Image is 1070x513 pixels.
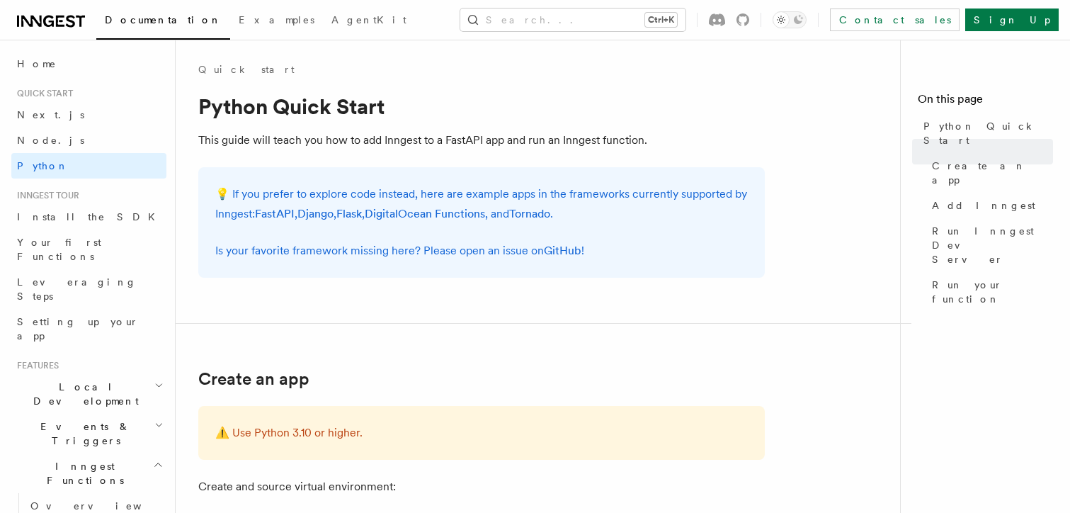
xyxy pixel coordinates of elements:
[11,419,154,448] span: Events & Triggers
[932,198,1035,213] span: Add Inngest
[331,14,406,26] span: AgentKit
[17,109,84,120] span: Next.js
[923,119,1053,147] span: Python Quick Start
[11,269,166,309] a: Leveraging Steps
[96,4,230,40] a: Documentation
[17,211,164,222] span: Install the SDK
[11,128,166,153] a: Node.js
[239,14,314,26] span: Examples
[30,500,176,512] span: Overview
[11,230,166,269] a: Your first Functions
[17,276,137,302] span: Leveraging Steps
[926,272,1053,312] a: Run your function
[297,207,334,220] a: Django
[926,218,1053,272] a: Run Inngest Dev Server
[215,423,748,443] p: ⚠️ Use Python 3.10 or higher.
[11,309,166,349] a: Setting up your app
[323,4,415,38] a: AgentKit
[773,11,807,28] button: Toggle dark mode
[215,184,748,224] p: 💡 If you prefer to explore code instead, here are example apps in the frameworks currently suppor...
[17,237,101,262] span: Your first Functions
[11,453,166,493] button: Inngest Functions
[932,278,1053,306] span: Run your function
[198,369,309,389] a: Create an app
[11,414,166,453] button: Events & Triggers
[198,130,765,150] p: This guide will teach you how to add Inngest to a FastAPI app and run an Inngest function.
[336,207,362,220] a: Flask
[198,62,295,77] a: Quick start
[926,193,1053,218] a: Add Inngest
[509,207,550,220] a: Tornado
[198,477,765,497] p: Create and source virtual environment:
[230,4,323,38] a: Examples
[830,9,960,31] a: Contact sales
[365,207,485,220] a: DigitalOcean Functions
[460,9,685,31] button: Search...Ctrl+K
[11,459,153,487] span: Inngest Functions
[255,207,295,220] a: FastAPI
[11,380,154,408] span: Local Development
[965,9,1059,31] a: Sign Up
[17,160,69,171] span: Python
[918,91,1053,113] h4: On this page
[17,316,139,342] span: Setting up your app
[11,102,166,128] a: Next.js
[215,241,748,261] p: Is your favorite framework missing here? Please open an issue on !
[11,88,73,99] span: Quick start
[11,204,166,230] a: Install the SDK
[932,224,1053,266] span: Run Inngest Dev Server
[11,190,79,201] span: Inngest tour
[11,51,166,77] a: Home
[198,94,765,119] h1: Python Quick Start
[918,113,1053,153] a: Python Quick Start
[544,244,581,257] a: GitHub
[11,374,166,414] button: Local Development
[11,360,59,371] span: Features
[645,13,677,27] kbd: Ctrl+K
[11,153,166,179] a: Python
[926,153,1053,193] a: Create an app
[17,57,57,71] span: Home
[932,159,1053,187] span: Create an app
[17,135,84,146] span: Node.js
[105,14,222,26] span: Documentation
